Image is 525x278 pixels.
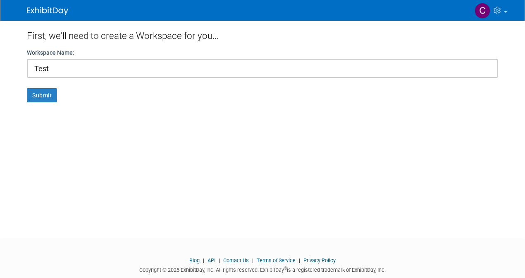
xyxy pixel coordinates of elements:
[297,257,302,263] span: |
[475,3,490,19] img: Cecelia Reynolds
[189,257,200,263] a: Blog
[303,257,336,263] a: Privacy Policy
[27,21,498,48] div: First, we'll need to create a Workspace for you...
[208,257,215,263] a: API
[250,257,255,263] span: |
[27,7,68,15] img: ExhibitDay
[201,257,206,263] span: |
[257,257,296,263] a: Terms of Service
[284,266,287,271] sup: ®
[27,48,74,57] label: Workspace Name:
[27,59,498,78] input: Name of your organization
[217,257,222,263] span: |
[223,257,249,263] a: Contact Us
[27,88,57,102] button: Submit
